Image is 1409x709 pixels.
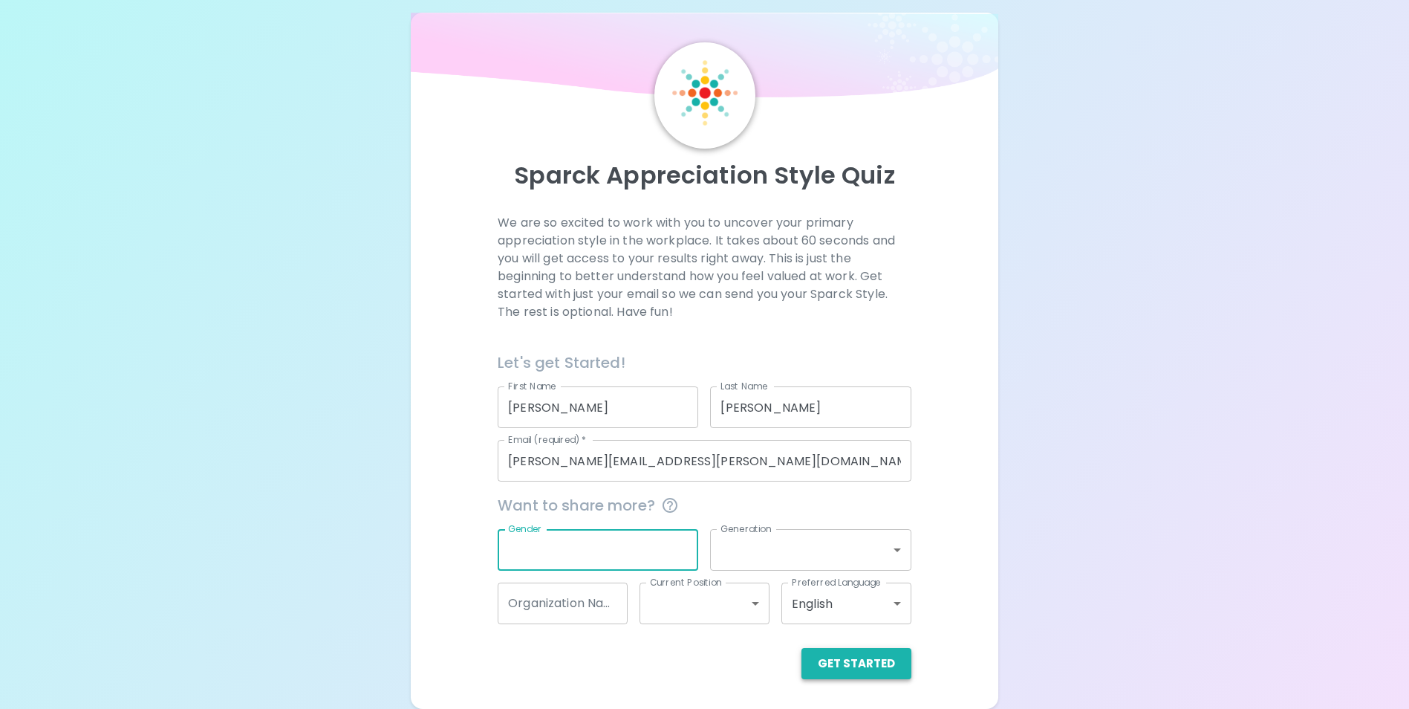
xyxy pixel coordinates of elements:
[792,576,881,589] label: Preferred Language
[508,380,556,392] label: First Name
[508,433,587,446] label: Email (required)
[661,496,679,514] svg: This information is completely confidential and only used for aggregated appreciation studies at ...
[781,583,911,624] div: English
[720,380,767,392] label: Last Name
[498,493,911,517] span: Want to share more?
[672,60,738,126] img: Sparck Logo
[429,161,980,190] p: Sparck Appreciation Style Quiz
[720,522,772,535] label: Generation
[650,576,722,589] label: Current Position
[498,351,911,375] h6: Let's get Started!
[498,214,911,321] p: We are so excited to work with you to uncover your primary appreciation style in the workplace. I...
[508,522,542,535] label: Gender
[411,13,998,105] img: wave
[801,648,911,679] button: Get Started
